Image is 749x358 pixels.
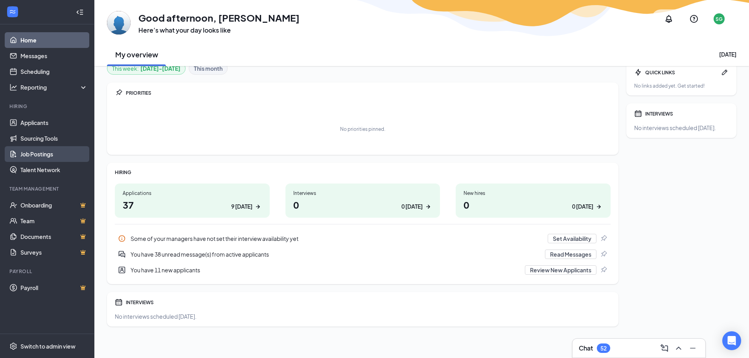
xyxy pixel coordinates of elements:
a: Talent Network [20,162,88,178]
svg: Pin [600,235,607,242]
div: New hires [464,190,603,196]
div: Reporting [20,83,88,91]
div: You have 38 unread message(s) from active applicants [131,250,540,258]
div: Payroll [9,268,86,275]
svg: Info [118,235,126,242]
a: Applicants [20,115,88,130]
svg: Calendar [634,110,642,117]
div: Applications [123,190,262,196]
div: You have 11 new applicants [131,266,520,274]
div: This week : [112,64,180,73]
h1: 37 [123,198,262,211]
div: No interviews scheduled [DATE]. [634,124,729,132]
a: New hires00 [DATE]ArrowRight [456,184,611,218]
svg: ChevronUp [674,343,683,353]
button: Minimize [686,342,699,354]
button: Set Availability [548,234,596,243]
div: Some of your managers have not set their interview availability yet [131,235,543,242]
b: This month [194,64,223,73]
a: Job Postings [20,146,88,162]
button: ComposeMessage [658,342,671,354]
a: UserEntityYou have 11 new applicantsReview New ApplicantsPin [115,262,611,278]
div: 0 [DATE] [401,202,423,211]
div: Switch to admin view [20,342,75,350]
svg: ArrowRight [254,203,262,211]
svg: UserEntity [118,266,126,274]
svg: Pin [600,250,607,258]
div: SG [716,16,723,22]
div: 52 [600,345,607,352]
svg: Calendar [115,298,123,306]
div: INTERVIEWS [126,299,611,306]
h1: 0 [293,198,432,211]
a: PayrollCrown [20,280,88,296]
svg: ComposeMessage [660,343,669,353]
div: Some of your managers have not set their interview availability yet [115,231,611,246]
a: SurveysCrown [20,244,88,260]
div: You have 11 new applicants [115,262,611,278]
button: ChevronUp [672,342,685,354]
a: OnboardingCrown [20,197,88,213]
svg: Bolt [634,68,642,76]
svg: Analysis [9,83,17,91]
b: [DATE] - [DATE] [140,64,180,73]
div: Open Intercom Messenger [722,331,741,350]
div: INTERVIEWS [645,110,729,117]
h2: My overview [115,50,158,59]
h3: Here’s what your day looks like [138,26,300,35]
h1: Good afternoon, [PERSON_NAME] [138,11,300,24]
svg: Notifications [664,14,674,24]
div: [DATE] [719,50,736,58]
svg: QuestionInfo [689,14,699,24]
div: Hiring [9,103,86,110]
svg: ArrowRight [595,203,603,211]
svg: Pin [115,89,123,97]
button: Review New Applicants [525,265,596,275]
h3: Chat [579,344,593,352]
a: Scheduling [20,64,88,79]
a: Home [20,32,88,48]
svg: Pin [600,266,607,274]
a: InfoSome of your managers have not set their interview availability yetSet AvailabilityPin [115,231,611,246]
h1: 0 [464,198,603,211]
div: QUICK LINKS [645,69,718,76]
a: DoubleChatActiveYou have 38 unread message(s) from active applicantsRead MessagesPin [115,246,611,262]
svg: DoubleChatActive [118,250,126,258]
a: Messages [20,48,88,64]
svg: Collapse [76,8,84,16]
div: Interviews [293,190,432,196]
button: Read Messages [545,250,596,259]
svg: Settings [9,342,17,350]
div: No priorities pinned. [340,126,385,132]
svg: ArrowRight [424,203,432,211]
div: You have 38 unread message(s) from active applicants [115,246,611,262]
div: No interviews scheduled [DATE]. [115,312,611,320]
div: Team Management [9,185,86,192]
a: Interviews00 [DATE]ArrowRight [285,184,440,218]
svg: WorkstreamLogo [9,8,17,16]
a: Applications379 [DATE]ArrowRight [115,184,270,218]
svg: Minimize [688,343,697,353]
div: 9 [DATE] [231,202,252,211]
a: Sourcing Tools [20,130,88,146]
svg: Pen [721,68,729,76]
img: Shelley Giancola [107,11,131,35]
a: DocumentsCrown [20,229,88,244]
div: HIRING [115,169,611,176]
div: PRIORITIES [126,90,611,96]
div: No links added yet. Get started! [634,83,729,89]
a: TeamCrown [20,213,88,229]
div: 0 [DATE] [572,202,593,211]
